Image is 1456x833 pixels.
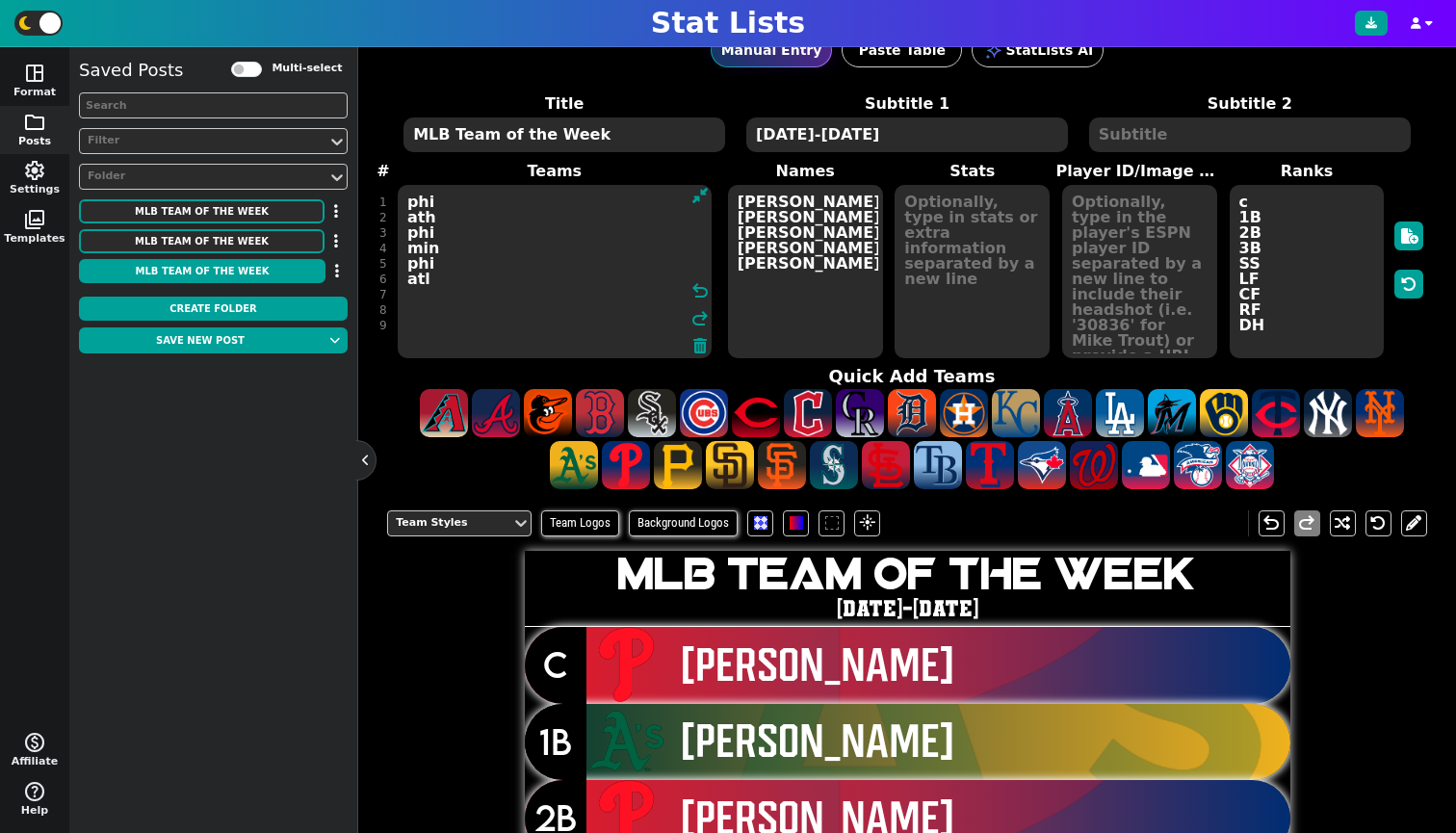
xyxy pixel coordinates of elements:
h2: [DATE]-[DATE] [525,598,1290,621]
span: folder [23,111,46,134]
input: Search [79,92,348,118]
span: redo [689,307,712,330]
h1: Stat Lists [651,6,805,40]
span: monetization_on [23,731,46,754]
button: Create Folder [79,297,348,321]
textarea: MLB Team of the Week [403,117,725,152]
div: Folder [88,169,320,185]
button: MLB Team of the Week [79,259,325,283]
label: Teams [387,160,721,183]
span: help [23,780,46,803]
h4: Quick Add Teams [392,366,1432,387]
button: Paste Table [842,33,962,67]
span: undo [1260,511,1283,534]
label: Player ID/Image URL [1056,160,1224,183]
span: [PERSON_NAME] [682,644,1286,690]
label: Multi-select [272,61,342,77]
button: redo [1294,510,1320,536]
button: undo [1259,510,1285,536]
span: 1B [534,720,577,763]
label: Names [721,160,889,183]
span: [PERSON_NAME] [682,720,1286,766]
div: 8 [379,302,387,318]
div: 5 [379,256,387,272]
button: MLB Team of the Week [79,199,325,223]
div: 7 [379,287,387,302]
label: Ranks [1223,160,1391,183]
button: Save new post [79,327,322,353]
h5: Saved Posts [79,60,183,81]
div: Filter [88,133,320,149]
span: space_dashboard [23,62,46,85]
textarea: [PERSON_NAME] [PERSON_NAME] [PERSON_NAME] [PERSON_NAME] [PERSON_NAME] [728,185,883,358]
span: photo_library [23,208,46,231]
button: StatLists AI [972,33,1104,67]
button: MLB Team of the Week [79,229,325,253]
div: 9 [379,318,387,333]
div: Team Styles [396,515,504,532]
textarea: phi ath phi min phi atl [398,185,712,358]
textarea: [DATE]-[DATE] [746,117,1068,152]
div: 2 [379,210,387,225]
span: redo [1295,511,1318,534]
div: 4 [379,241,387,256]
label: Stats [889,160,1056,183]
label: Subtitle 2 [1079,92,1421,116]
div: 6 [379,272,387,287]
div: 1 [379,195,387,210]
button: Manual Entry [711,33,833,67]
span: Background Logos [629,510,738,536]
span: settings [23,159,46,182]
span: Team Logos [541,510,619,536]
textarea: c 1B 2B 3B SS LF CF RF DH [1230,185,1385,358]
label: # [377,160,389,183]
span: c [538,643,572,686]
label: Subtitle 1 [736,92,1079,116]
h1: MLB Team of the Week [525,556,1290,602]
div: 3 [379,225,387,241]
label: Title [393,92,736,116]
span: undo [689,279,712,302]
